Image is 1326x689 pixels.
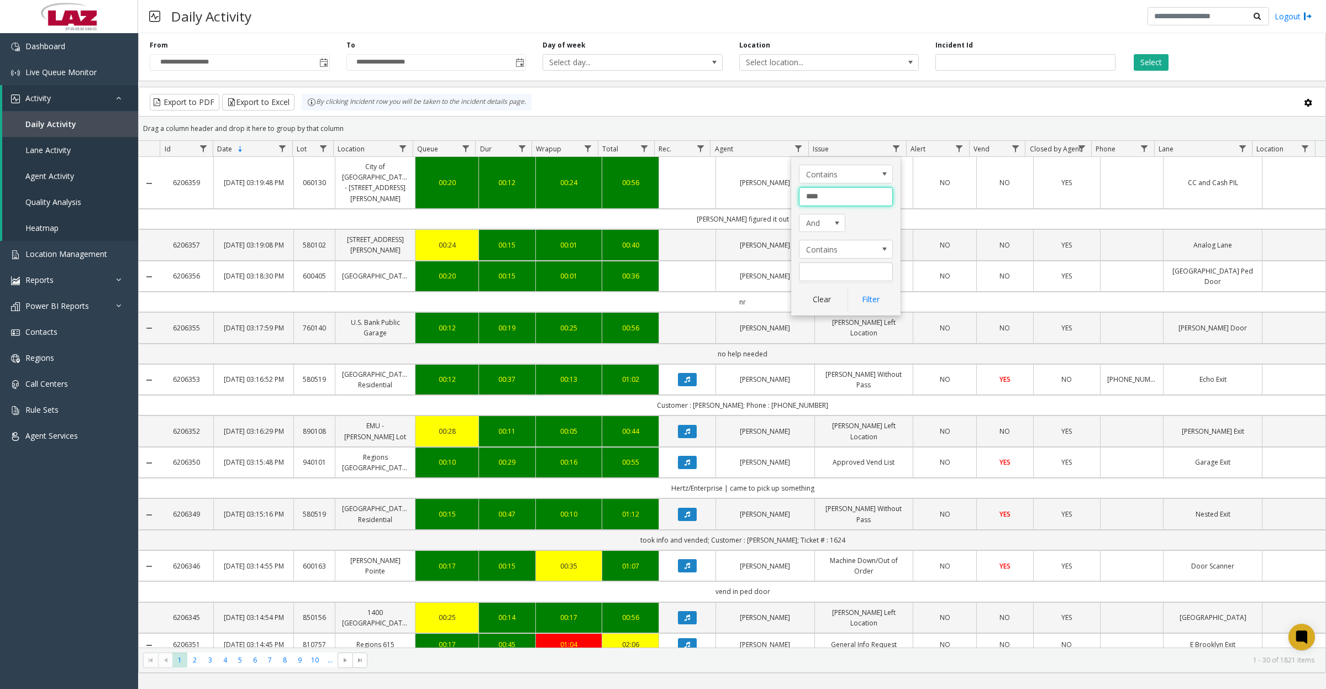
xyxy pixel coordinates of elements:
a: 810757 [301,639,328,650]
div: 02:06 [609,639,652,650]
span: Toggle popup [317,55,329,70]
div: 00:19 [486,323,529,333]
a: [PERSON_NAME] [723,612,808,623]
a: [PERSON_NAME] [723,271,808,281]
a: Analog Lane [1170,240,1255,250]
a: YES [1040,457,1093,467]
a: 00:35 [543,561,596,571]
a: [PERSON_NAME] [723,561,808,571]
div: 00:14 [486,612,529,623]
a: YES [1040,561,1093,571]
a: 6206345 [167,612,207,623]
span: YES [1061,178,1072,187]
span: YES [1061,509,1072,519]
div: 00:12 [422,374,472,385]
a: 600405 [301,271,328,281]
span: YES [999,457,1011,467]
td: vend in ped door [160,581,1325,602]
span: Call Centers [25,378,68,389]
a: 00:01 [543,271,596,281]
div: 01:07 [609,561,652,571]
a: Collapse Details [139,272,160,281]
a: 6206359 [167,177,207,188]
a: 850156 [301,612,328,623]
a: [PERSON_NAME] Pointe [342,555,408,576]
a: 00:36 [609,271,652,281]
td: took info and vended; Customer : [PERSON_NAME]; Ticket # : 1624 [160,530,1325,550]
a: General Info Request [822,639,907,650]
a: [DATE] 03:16:52 PM [220,374,287,385]
a: 6206351 [167,639,207,650]
span: YES [1061,457,1072,467]
a: 760140 [301,323,328,333]
a: [DATE] 03:14:45 PM [220,639,287,650]
span: NO [999,427,1010,436]
a: Heatmap [2,215,138,241]
a: Collapse Details [139,459,160,467]
a: 00:12 [422,323,472,333]
a: YES [1040,177,1093,188]
a: [GEOGRAPHIC_DATA] [342,271,408,281]
a: [PHONE_NUMBER] [1107,374,1157,385]
a: YES [983,374,1027,385]
span: NO [999,240,1010,250]
span: YES [1061,561,1072,571]
a: 00:10 [543,509,596,519]
span: Contains [799,240,874,258]
div: 00:15 [486,561,529,571]
div: 00:10 [422,457,472,467]
button: Export to Excel [222,94,294,111]
a: [GEOGRAPHIC_DATA] Ped Door [1170,266,1255,287]
input: Agent Filter [799,187,893,206]
div: 00:13 [543,374,596,385]
a: 580519 [301,509,328,519]
span: Dashboard [25,41,65,51]
a: 00:37 [486,374,529,385]
div: 00:45 [486,639,529,650]
a: [DATE] 03:14:55 PM [220,561,287,571]
span: Lane Activity [25,145,71,155]
div: 00:55 [609,457,652,467]
label: To [346,40,355,50]
a: NO [983,271,1027,281]
a: [STREET_ADDRESS][PERSON_NAME] [342,234,408,255]
a: [PERSON_NAME] [723,426,808,436]
div: 00:17 [543,612,596,623]
a: [PERSON_NAME] Without Pass [822,369,907,390]
span: Quality Analysis [25,197,81,207]
td: Customer : [PERSON_NAME]; Phone : [PHONE_NUMBER] [160,395,1325,415]
a: 00:12 [486,177,529,188]
div: 00:01 [543,240,596,250]
img: logout [1303,10,1312,22]
a: 600163 [301,561,328,571]
a: 890108 [301,426,328,436]
a: Phone Filter Menu [1137,141,1152,156]
a: [DATE] 03:17:59 PM [220,323,287,333]
div: 00:15 [486,271,529,281]
a: [DATE] 03:19:48 PM [220,177,287,188]
a: Lot Filter Menu [316,141,331,156]
div: 00:05 [543,426,596,436]
span: Daily Activity [25,119,76,129]
label: Incident Id [935,40,973,50]
a: Collapse Details [139,324,160,333]
span: Power BI Reports [25,301,89,311]
a: Issue Filter Menu [889,141,904,156]
a: 00:44 [609,426,652,436]
a: [PERSON_NAME] Door [1170,323,1255,333]
a: 00:16 [543,457,596,467]
a: Agent Filter Menu [791,141,806,156]
span: YES [1061,240,1072,250]
a: YES [983,457,1027,467]
a: YES [983,561,1027,571]
img: infoIcon.svg [307,98,316,107]
a: Nested Exit [1170,509,1255,519]
a: [PERSON_NAME] [723,177,808,188]
a: Vend Filter Menu [1008,141,1023,156]
button: Filter [848,287,893,312]
a: Agent Activity [2,163,138,189]
a: Location Filter Menu [1298,141,1313,156]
